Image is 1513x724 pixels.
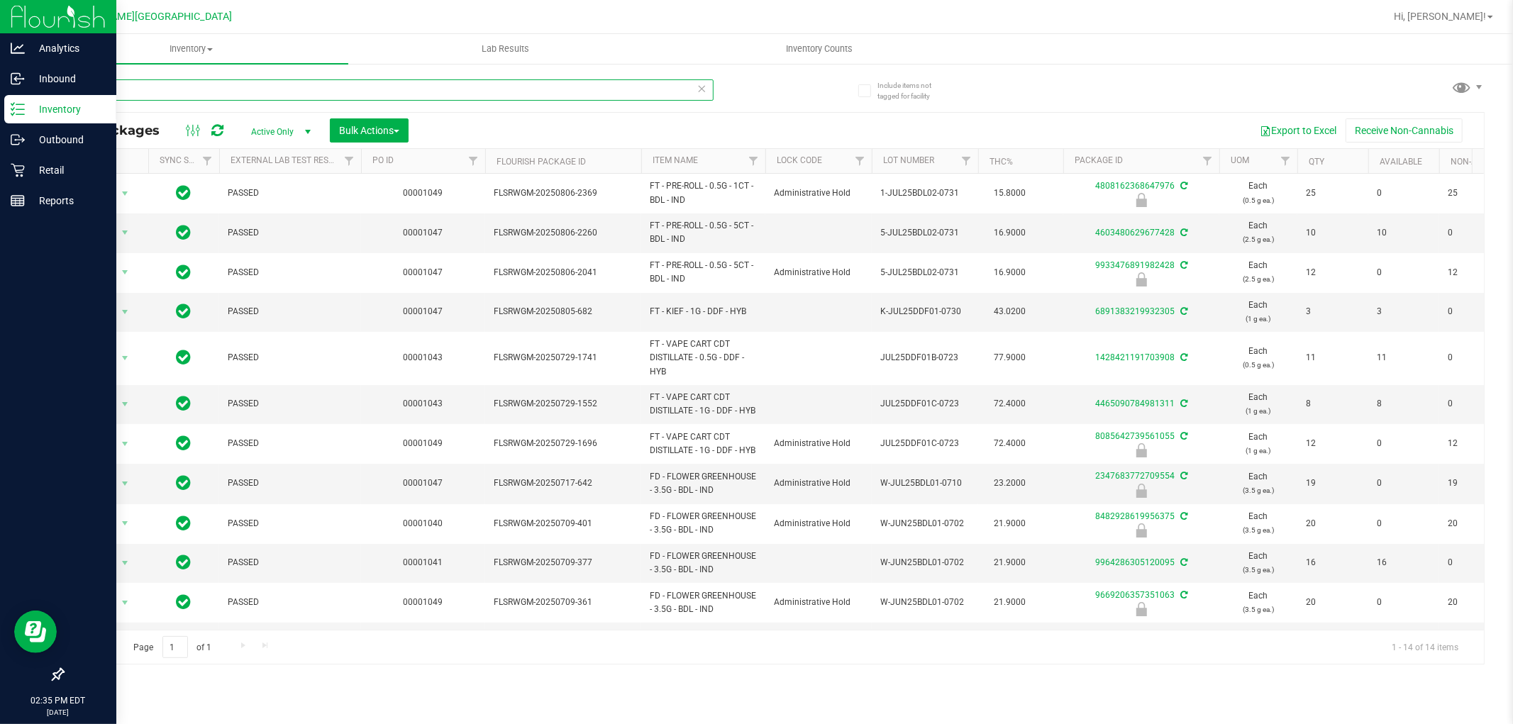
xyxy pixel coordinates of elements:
[1306,305,1360,318] span: 3
[177,183,192,203] span: In Sync
[1306,186,1360,200] span: 25
[1306,517,1360,530] span: 20
[990,157,1013,167] a: THC%
[116,262,134,282] span: select
[1061,523,1221,538] div: Administrative Hold
[1306,477,1360,490] span: 19
[177,513,192,533] span: In Sync
[987,301,1033,322] span: 43.0200
[880,351,970,364] span: JUL25DDF01B-0723
[404,438,443,448] a: 00001049
[880,305,970,318] span: K-JUL25DDF01-0730
[11,133,25,147] inline-svg: Outbound
[1306,351,1360,364] span: 11
[1228,345,1289,372] span: Each
[848,149,872,173] a: Filter
[228,305,353,318] span: PASSED
[1448,437,1502,450] span: 12
[774,517,863,530] span: Administrative Hold
[494,517,633,530] span: FLSRWGM-20250709-401
[1251,118,1346,143] button: Export to Excel
[1228,358,1289,372] p: (0.5 g ea.)
[650,391,757,418] span: FT - VAPE CART CDT DISTILLATE - 1G - DDF - HYB
[494,226,633,240] span: FLSRWGM-20250806-2260
[650,510,757,537] span: FD - FLOWER GREENHOUSE - 3.5G - BDL - IND
[338,149,361,173] a: Filter
[1448,351,1502,364] span: 0
[1228,259,1289,286] span: Each
[228,556,353,569] span: PASSED
[1448,556,1502,569] span: 0
[987,592,1033,613] span: 21.9000
[1228,299,1289,325] span: Each
[1448,305,1502,318] span: 0
[1306,596,1360,609] span: 20
[494,437,633,450] span: FLSRWGM-20250729-1696
[348,34,663,64] a: Lab Results
[177,223,192,243] span: In Sync
[987,394,1033,414] span: 72.4000
[1228,219,1289,246] span: Each
[25,70,110,87] p: Inbound
[177,592,192,612] span: In Sync
[1306,397,1360,411] span: 8
[777,155,822,165] a: Lock Code
[1075,155,1123,165] a: Package ID
[774,596,863,609] span: Administrative Hold
[1228,550,1289,577] span: Each
[1061,484,1221,498] div: Administrative Hold
[880,397,970,411] span: JUL25DDF01C-0723
[1377,226,1431,240] span: 10
[160,155,214,165] a: Sync Status
[1095,306,1175,316] a: 6891383219932305
[1377,477,1431,490] span: 0
[116,513,134,533] span: select
[34,34,348,64] a: Inventory
[494,477,633,490] span: FLSRWGM-20250717-642
[987,223,1033,243] span: 16.9000
[228,397,353,411] span: PASSED
[880,186,970,200] span: 1-JUL25BDL02-0731
[1448,517,1502,530] span: 20
[663,34,977,64] a: Inventory Counts
[462,43,548,55] span: Lab Results
[1228,233,1289,246] p: (2.5 g ea.)
[1448,266,1502,279] span: 12
[404,228,443,238] a: 00001047
[1178,228,1187,238] span: Sync from Compliance System
[1178,471,1187,481] span: Sync from Compliance System
[228,186,353,200] span: PASSED
[1228,312,1289,325] p: (1 g ea.)
[1061,443,1221,457] div: Administrative Hold
[494,351,633,364] span: FLSRWGM-20250729-1741
[177,433,192,453] span: In Sync
[650,259,757,286] span: FT - PRE-ROLL - 0.5G - 5CT - BDL - IND
[650,305,757,318] span: FT - KIEF - 1G - DDF - HYB
[1228,589,1289,616] span: Each
[11,41,25,55] inline-svg: Analytics
[1178,557,1187,567] span: Sync from Compliance System
[228,351,353,364] span: PASSED
[57,11,233,23] span: [PERSON_NAME][GEOGRAPHIC_DATA]
[650,430,757,457] span: FT - VAPE CART CDT DISTILLATE - 1G - DDF - HYB
[228,226,353,240] span: PASSED
[1061,602,1221,616] div: Administrative Hold
[987,347,1033,368] span: 77.9000
[1448,596,1502,609] span: 20
[1228,444,1289,457] p: (1 g ea.)
[774,477,863,490] span: Administrative Hold
[25,131,110,148] p: Outbound
[1231,155,1249,165] a: UOM
[404,557,443,567] a: 00001041
[494,266,633,279] span: FLSRWGM-20250806-2041
[742,149,765,173] a: Filter
[1095,590,1175,600] a: 9669206357351063
[1095,557,1175,567] a: 9964286305120095
[497,157,586,167] a: Flourish Package ID
[1306,437,1360,450] span: 12
[774,186,863,200] span: Administrative Hold
[1309,157,1324,167] a: Qty
[650,179,757,206] span: FT - PRE-ROLL - 0.5G - 1CT - BDL - IND
[1196,149,1219,173] a: Filter
[880,596,970,609] span: W-JUN25BDL01-0702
